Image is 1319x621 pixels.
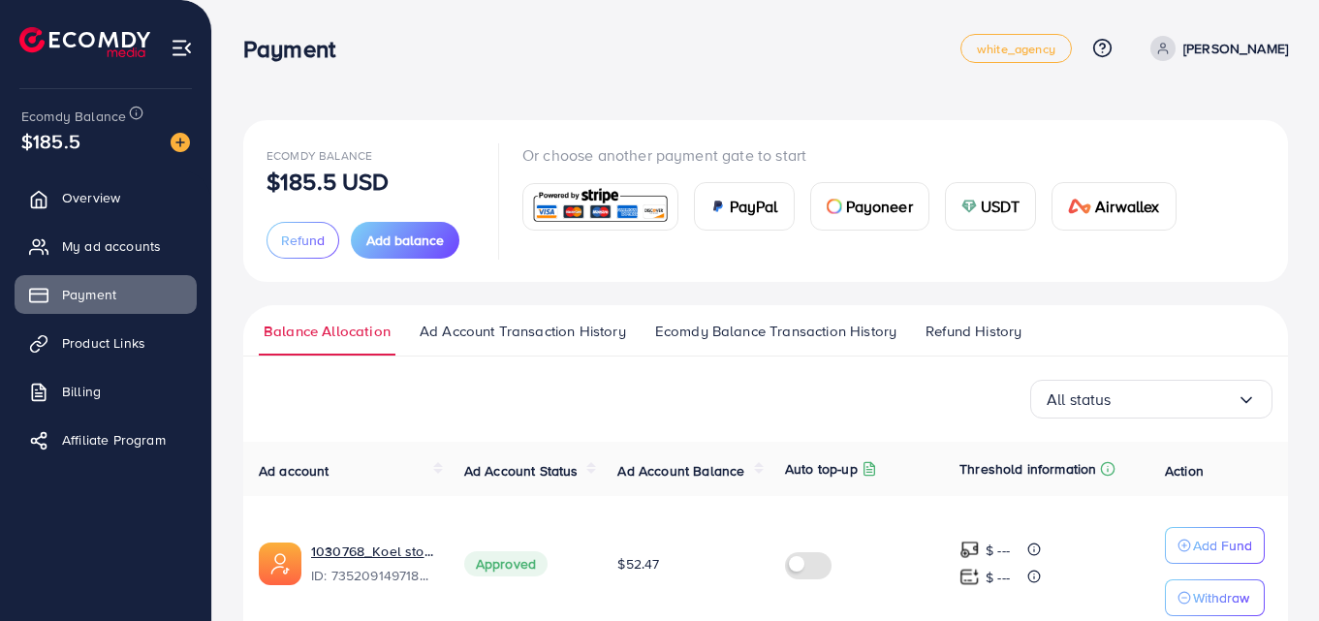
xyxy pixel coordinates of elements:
[1068,199,1091,214] img: card
[522,143,1192,167] p: Or choose another payment gate to start
[1165,579,1265,616] button: Withdraw
[62,382,101,401] span: Billing
[1052,182,1176,231] a: cardAirwallex
[846,195,913,218] span: Payoneer
[264,321,391,342] span: Balance Allocation
[21,127,80,155] span: $185.5
[62,333,145,353] span: Product Links
[243,35,351,63] h3: Payment
[15,227,197,265] a: My ad accounts
[351,222,459,259] button: Add balance
[730,195,778,218] span: PayPal
[311,542,433,586] div: <span class='underline'>1030768_Koel store_1711792217396</span></br>7352091497182806017
[960,34,1072,63] a: white_agency
[267,147,372,164] span: Ecomdy Balance
[62,285,116,304] span: Payment
[785,457,858,481] p: Auto top-up
[522,183,678,231] a: card
[1183,37,1288,60] p: [PERSON_NAME]
[1193,586,1249,609] p: Withdraw
[926,321,1021,342] span: Refund History
[366,231,444,250] span: Add balance
[959,567,980,587] img: top-up amount
[986,566,1010,589] p: $ ---
[981,195,1021,218] span: USDT
[945,182,1037,231] a: cardUSDT
[21,107,126,126] span: Ecomdy Balance
[810,182,929,231] a: cardPayoneer
[62,430,166,450] span: Affiliate Program
[19,27,150,57] img: logo
[15,178,197,217] a: Overview
[1237,534,1304,606] iframe: Chat
[15,372,197,411] a: Billing
[961,199,977,214] img: card
[1193,534,1252,557] p: Add Fund
[259,461,330,481] span: Ad account
[710,199,726,214] img: card
[281,231,325,250] span: Refund
[267,170,390,193] p: $185.5 USD
[986,539,1010,562] p: $ ---
[464,461,579,481] span: Ad Account Status
[617,461,744,481] span: Ad Account Balance
[62,236,161,256] span: My ad accounts
[1047,385,1112,415] span: All status
[15,324,197,362] a: Product Links
[1165,527,1265,564] button: Add Fund
[267,222,339,259] button: Refund
[1143,36,1288,61] a: [PERSON_NAME]
[977,43,1055,55] span: white_agency
[15,275,197,314] a: Payment
[171,133,190,152] img: image
[827,199,842,214] img: card
[15,420,197,459] a: Affiliate Program
[694,182,795,231] a: cardPayPal
[959,540,980,560] img: top-up amount
[655,321,896,342] span: Ecomdy Balance Transaction History
[1112,385,1237,415] input: Search for option
[1165,461,1204,481] span: Action
[311,542,433,561] a: 1030768_Koel store_1711792217396
[259,543,301,585] img: ic-ads-acc.e4c84228.svg
[617,554,659,574] span: $52.47
[464,551,548,576] span: Approved
[171,37,193,59] img: menu
[62,188,120,207] span: Overview
[959,457,1096,481] p: Threshold information
[529,186,672,228] img: card
[1030,380,1272,419] div: Search for option
[311,566,433,585] span: ID: 7352091497182806017
[1095,195,1159,218] span: Airwallex
[420,321,626,342] span: Ad Account Transaction History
